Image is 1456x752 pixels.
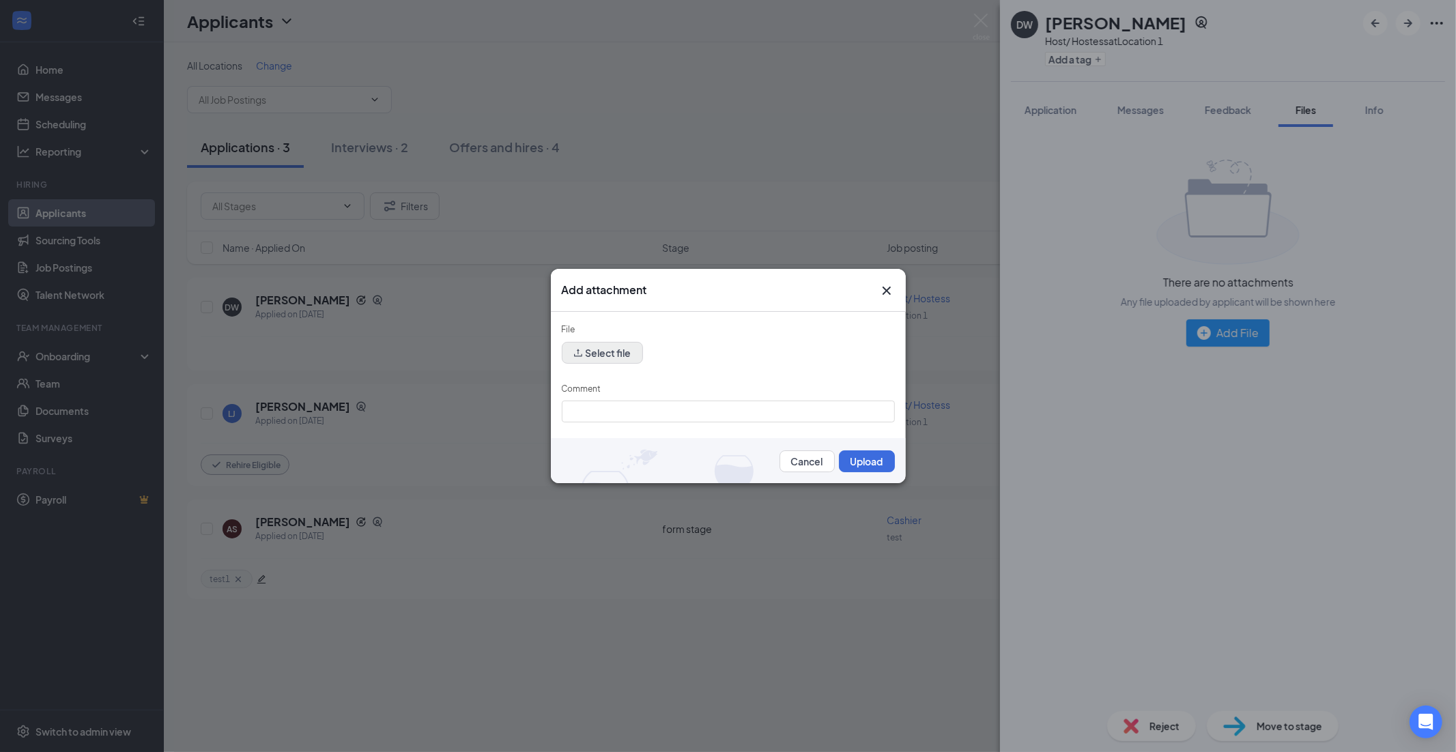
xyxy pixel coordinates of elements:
span: upload [573,348,583,358]
label: File [562,324,575,334]
button: Upload [839,450,895,472]
div: Open Intercom Messenger [1410,706,1442,738]
button: Close [879,283,895,299]
span: upload Select file [562,349,643,360]
button: Cancel [780,450,835,472]
button: upload Select file [562,342,643,364]
input: Comment [562,401,895,422]
svg: Cross [879,283,895,299]
h3: Add attachment [562,283,647,298]
label: Comment [562,384,601,394]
